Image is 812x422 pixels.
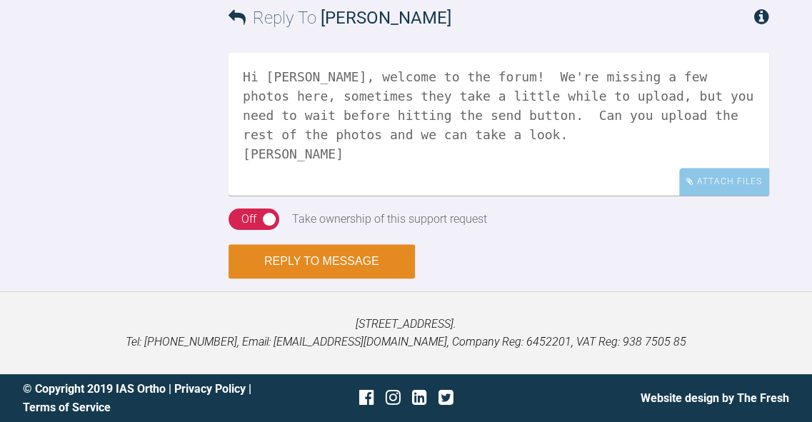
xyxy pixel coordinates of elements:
[229,4,451,31] h3: Reply To
[241,210,256,228] div: Off
[641,391,789,405] a: Website design by The Fresh
[229,244,415,278] button: Reply to Message
[23,380,279,416] div: © Copyright 2019 IAS Ortho | |
[679,168,769,196] div: Attach Files
[229,53,769,196] textarea: Hi [PERSON_NAME], welcome to the forum! We're missing a few photos here, sometimes they take a li...
[292,210,487,228] div: Take ownership of this support request
[321,8,451,28] span: [PERSON_NAME]
[23,315,789,351] p: [STREET_ADDRESS]. Tel: [PHONE_NUMBER], Email: [EMAIL_ADDRESS][DOMAIN_NAME], Company Reg: 6452201,...
[174,382,246,396] a: Privacy Policy
[23,401,111,414] a: Terms of Service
